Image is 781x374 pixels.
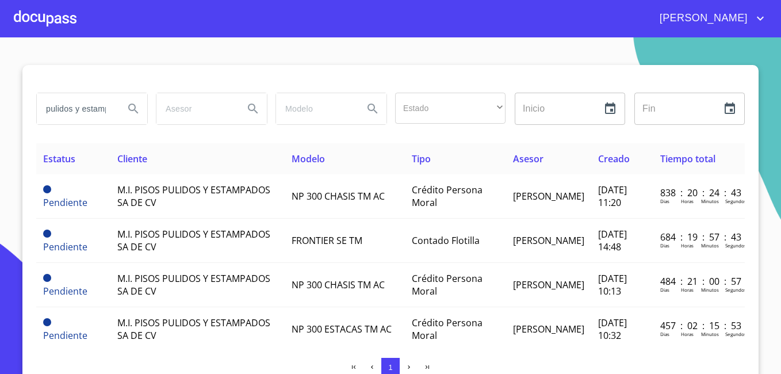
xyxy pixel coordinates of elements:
[117,152,147,165] span: Cliente
[681,242,694,249] p: Horas
[701,198,719,204] p: Minutos
[725,331,746,337] p: Segundos
[513,278,584,291] span: [PERSON_NAME]
[395,93,506,124] div: ​
[660,319,738,332] p: 457 : 02 : 15 : 53
[681,198,694,204] p: Horas
[660,198,669,204] p: Dias
[681,287,694,293] p: Horas
[681,331,694,337] p: Horas
[292,152,325,165] span: Modelo
[660,152,715,165] span: Tiempo total
[43,329,87,342] span: Pendiente
[117,316,270,342] span: M.I. PISOS PULIDOS Y ESTAMPADOS SA DE CV
[598,316,627,342] span: [DATE] 10:32
[513,234,584,247] span: [PERSON_NAME]
[43,274,51,282] span: Pendiente
[412,272,483,297] span: Crédito Persona Moral
[292,278,385,291] span: NP 300 CHASIS TM AC
[725,287,746,293] p: Segundos
[660,287,669,293] p: Dias
[660,231,738,243] p: 684 : 19 : 57 : 43
[117,272,270,297] span: M.I. PISOS PULIDOS Y ESTAMPADOS SA DE CV
[701,287,719,293] p: Minutos
[43,318,51,326] span: Pendiente
[725,198,746,204] p: Segundos
[43,196,87,209] span: Pendiente
[513,190,584,203] span: [PERSON_NAME]
[292,190,385,203] span: NP 300 CHASIS TM AC
[660,186,738,199] p: 838 : 20 : 24 : 43
[598,272,627,297] span: [DATE] 10:13
[120,95,147,123] button: Search
[292,234,362,247] span: FRONTIER SE TM
[412,152,431,165] span: Tipo
[513,323,584,335] span: [PERSON_NAME]
[43,241,87,253] span: Pendiente
[660,275,738,288] p: 484 : 21 : 00 : 57
[43,152,75,165] span: Estatus
[598,184,627,209] span: [DATE] 11:20
[513,152,543,165] span: Asesor
[43,285,87,297] span: Pendiente
[598,228,627,253] span: [DATE] 14:48
[660,331,669,337] p: Dias
[239,95,267,123] button: Search
[117,184,270,209] span: M.I. PISOS PULIDOS Y ESTAMPADOS SA DE CV
[43,185,51,193] span: Pendiente
[660,242,669,249] p: Dias
[156,93,235,124] input: search
[651,9,767,28] button: account of current user
[412,316,483,342] span: Crédito Persona Moral
[412,184,483,209] span: Crédito Persona Moral
[292,323,392,335] span: NP 300 ESTACAS TM AC
[359,95,386,123] button: Search
[651,9,753,28] span: [PERSON_NAME]
[117,228,270,253] span: M.I. PISOS PULIDOS Y ESTAMPADOS SA DE CV
[725,242,746,249] p: Segundos
[701,331,719,337] p: Minutos
[276,93,354,124] input: search
[37,93,115,124] input: search
[388,363,392,372] span: 1
[701,242,719,249] p: Minutos
[43,230,51,238] span: Pendiente
[412,234,480,247] span: Contado Flotilla
[598,152,630,165] span: Creado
